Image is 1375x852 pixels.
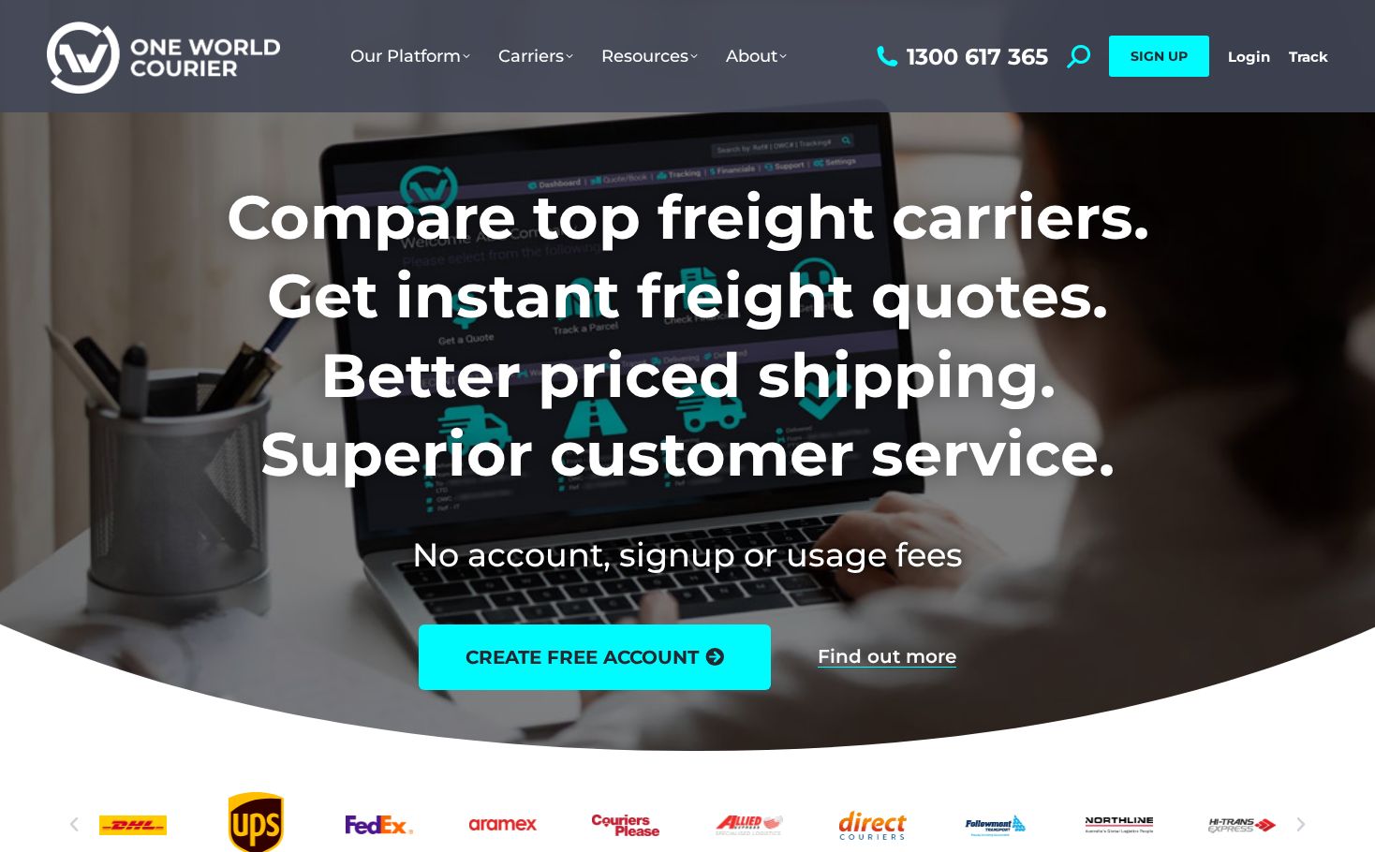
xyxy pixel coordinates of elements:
[1289,48,1328,66] a: Track
[103,178,1273,494] h1: Compare top freight carriers. Get instant freight quotes. Better priced shipping. Superior custom...
[498,46,573,66] span: Carriers
[601,46,698,66] span: Resources
[1131,48,1188,65] span: SIGN UP
[484,27,587,85] a: Carriers
[712,27,801,85] a: About
[103,532,1273,578] h2: No account, signup or usage fees
[350,46,470,66] span: Our Platform
[1228,48,1270,66] a: Login
[47,19,280,95] img: One World Courier
[1109,36,1209,77] a: SIGN UP
[818,647,956,668] a: Find out more
[587,27,712,85] a: Resources
[419,624,771,690] a: create free account
[336,27,484,85] a: Our Platform
[872,45,1048,68] a: 1300 617 365
[726,46,787,66] span: About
